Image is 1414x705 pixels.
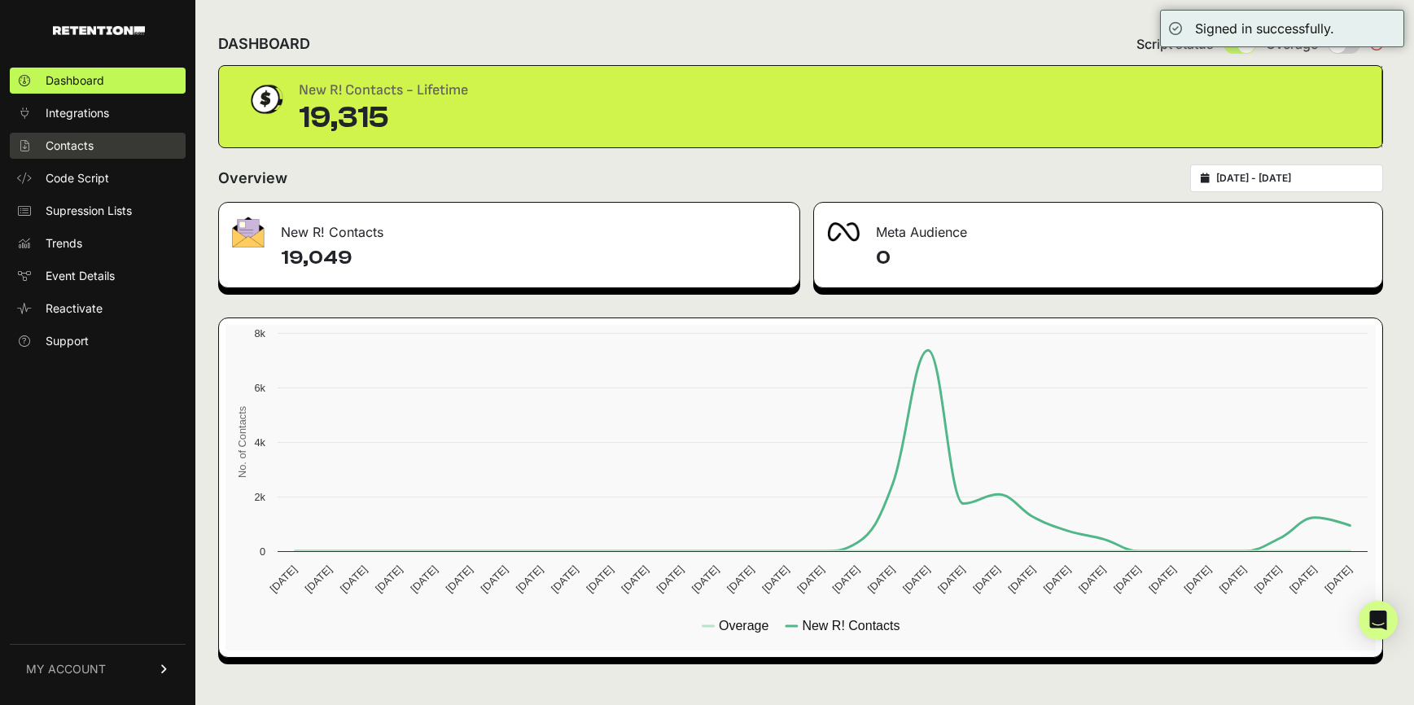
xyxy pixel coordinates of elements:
text: [DATE] [338,563,370,595]
text: [DATE] [479,563,510,595]
h4: 19,049 [281,245,786,271]
text: 2k [254,491,265,503]
text: No. of Contacts [236,406,248,478]
img: Retention.com [53,26,145,35]
div: New R! Contacts - Lifetime [299,79,468,102]
text: [DATE] [1146,563,1178,595]
text: [DATE] [760,563,791,595]
text: [DATE] [1252,563,1284,595]
text: [DATE] [970,563,1002,595]
img: fa-meta-2f981b61bb99beabf952f7030308934f19ce035c18b003e963880cc3fabeebb7.png [827,222,860,242]
text: [DATE] [795,563,826,595]
text: [DATE] [830,563,862,595]
span: Code Script [46,170,109,186]
span: Support [46,333,89,349]
text: [DATE] [1217,563,1249,595]
text: [DATE] [1041,563,1073,595]
text: [DATE] [373,563,405,595]
a: Event Details [10,263,186,289]
text: [DATE] [267,563,299,595]
text: 6k [254,382,265,394]
text: [DATE] [865,563,897,595]
text: 0 [260,545,265,558]
a: Supression Lists [10,198,186,224]
text: [DATE] [689,563,721,595]
a: Code Script [10,165,186,191]
text: [DATE] [1006,563,1038,595]
div: Meta Audience [814,203,1383,252]
text: [DATE] [725,563,756,595]
text: [DATE] [1076,563,1108,595]
h2: Overview [218,167,287,190]
span: Script status [1136,34,1214,54]
div: Open Intercom Messenger [1359,601,1398,640]
text: New R! Contacts [802,619,900,633]
text: [DATE] [900,563,932,595]
span: Event Details [46,268,115,284]
div: 19,315 [299,102,468,134]
text: 8k [254,327,265,339]
span: Trends [46,235,82,252]
text: [DATE] [443,563,475,595]
span: Dashboard [46,72,104,89]
span: Integrations [46,105,109,121]
a: Reactivate [10,296,186,322]
span: Supression Lists [46,203,132,219]
img: dollar-coin-05c43ed7efb7bc0c12610022525b4bbbb207c7efeef5aecc26f025e68dcafac9.png [245,79,286,120]
a: Trends [10,230,186,256]
text: [DATE] [584,563,615,595]
text: [DATE] [514,563,545,595]
span: MY ACCOUNT [26,661,106,677]
text: [DATE] [303,563,335,595]
text: [DATE] [1287,563,1319,595]
text: [DATE] [1181,563,1213,595]
text: [DATE] [1322,563,1354,595]
div: Signed in successfully. [1195,19,1334,38]
text: [DATE] [619,563,650,595]
h4: 0 [876,245,1370,271]
text: 4k [254,436,265,449]
text: [DATE] [549,563,580,595]
a: MY ACCOUNT [10,644,186,694]
div: New R! Contacts [219,203,799,252]
text: [DATE] [1111,563,1143,595]
img: fa-envelope-19ae18322b30453b285274b1b8af3d052b27d846a4fbe8435d1a52b978f639a2.png [232,217,265,247]
text: [DATE] [654,563,686,595]
span: Reactivate [46,300,103,317]
text: Overage [719,619,768,633]
text: [DATE] [408,563,440,595]
a: Support [10,328,186,354]
text: [DATE] [935,563,967,595]
h2: DASHBOARD [218,33,310,55]
a: Dashboard [10,68,186,94]
span: Contacts [46,138,94,154]
a: Integrations [10,100,186,126]
a: Contacts [10,133,186,159]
